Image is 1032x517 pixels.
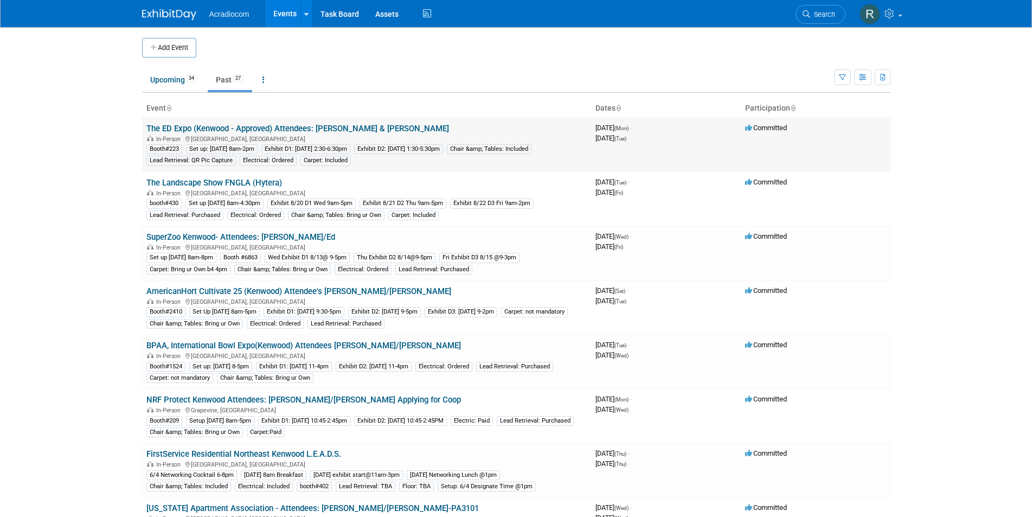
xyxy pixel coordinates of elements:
div: Booth#1524 [146,362,185,372]
div: Exhibit D2: [DATE] 9-5pm [348,307,421,317]
div: Grapevine, [GEOGRAPHIC_DATA] [146,405,587,414]
div: Exhibit D2: [DATE] 11-4pm [336,362,412,372]
span: [DATE] [595,242,623,251]
div: Carpet: Bring ur Own b4 4pm [146,265,230,275]
span: In-Person [156,298,184,305]
a: Sort by Event Name [166,104,171,112]
th: Event [142,99,591,118]
div: Booth#223 [146,144,182,154]
div: Fri Exhibit D3 8/15 @9-3pm [439,253,520,263]
div: Carpet: Included [300,156,351,165]
a: Search [796,5,845,24]
div: Set up [DATE] 8am-8pm [146,253,216,263]
div: Lead Retrieval: Purchased [497,416,574,426]
div: Electric: Paid [451,416,493,426]
div: Set up: [DATE] 8-5pm [189,362,252,372]
span: (Fri) [614,244,623,250]
span: (Tue) [614,136,626,142]
div: Exhibit D2: [DATE] 1:30-5:30pm [354,144,443,154]
span: (Wed) [614,353,629,359]
img: In-Person Event [147,407,153,412]
span: Committed [745,232,787,240]
div: Lead Retrieval: Purchased [307,319,384,329]
span: Committed [745,503,787,512]
a: BPAA, International Bowl Expo(Kenwood) Attendees [PERSON_NAME]/[PERSON_NAME] [146,341,461,350]
div: [GEOGRAPHIC_DATA], [GEOGRAPHIC_DATA] [146,351,587,360]
span: - [628,449,630,457]
div: Chair &amp; Tables: Bring ur Own [146,427,243,437]
span: In-Person [156,461,184,468]
div: Carpet: not mandatory [501,307,568,317]
div: Lead Retrieval: TBA [336,482,395,492]
span: 27 [232,74,244,82]
span: Committed [745,341,787,349]
span: - [630,232,632,240]
div: Exhibit D3: [DATE] 9-2pm [425,307,497,317]
button: Add Event [142,38,196,58]
div: [DATE] 8am Breakfast [241,470,306,480]
a: Sort by Participation Type [790,104,796,112]
span: In-Person [156,353,184,360]
div: [DATE] exhibit start@11am-3pm [310,470,403,480]
span: [DATE] [595,124,632,132]
div: Electrical: Included [235,482,293,492]
a: The Landscape Show FNGLA (Hytera) [146,178,282,188]
span: [DATE] [595,405,629,413]
div: Exhibit D1: [DATE] 10:45-2:45pm [258,416,350,426]
div: Exhibit 8/22 D3 Fri 9am-2pm [450,199,534,208]
a: Upcoming34 [142,69,206,90]
div: Carpet: not mandatory [146,373,213,383]
a: The ED Expo (Kenwood - Approved) Attendees: [PERSON_NAME] & [PERSON_NAME] [146,124,449,133]
a: FirstService Residential Northeast Kenwood L.E.A.D.S. [146,449,341,459]
div: Electrical: Ordered [415,362,472,372]
a: Sort by Start Date [616,104,621,112]
img: In-Person Event [147,190,153,195]
div: booth#430 [146,199,182,208]
span: In-Person [156,190,184,197]
span: (Thu) [614,461,626,467]
div: [DATE] Networking Lunch @1pm [407,470,500,480]
span: In-Person [156,244,184,251]
div: Booth#2410 [146,307,185,317]
div: Exhibit 8/21 D2 Thu 9am-5pm [360,199,446,208]
img: In-Person Event [147,136,153,141]
span: [DATE] [595,395,632,403]
div: Chair &amp; Tables: Bring ur Own [234,265,331,275]
div: Wed Exhibit D1 8/13@ 9-5pm [265,253,350,263]
div: Electrical: Ordered [227,210,284,220]
span: Committed [745,395,787,403]
span: [DATE] [595,449,630,457]
span: In-Person [156,407,184,414]
div: Booth#209 [146,416,182,426]
div: Chair &amp; Tables: Bring ur Own [288,210,384,220]
span: [DATE] [595,134,626,142]
div: Chair &amp; Tables: Included [146,482,231,492]
span: (Wed) [614,505,629,511]
span: (Tue) [614,180,626,186]
div: Electrical: Ordered [240,156,297,165]
div: [GEOGRAPHIC_DATA], [GEOGRAPHIC_DATA] [146,459,587,468]
a: NRF Protect Kenwood Attendees: [PERSON_NAME]/[PERSON_NAME] Applying for Coop [146,395,461,405]
span: [DATE] [595,341,630,349]
div: Floor: TBA [399,482,434,492]
a: [US_STATE] Apartment Association - Attendees: [PERSON_NAME]/[PERSON_NAME]-PA3101 [146,503,479,513]
span: Committed [745,449,787,457]
span: - [627,286,629,295]
span: [DATE] [595,178,630,186]
div: Set up: [DATE] 8am-2pm [186,144,258,154]
div: Booth #6863 [220,253,261,263]
div: Carpet:Paid [247,427,285,437]
span: [DATE] [595,286,629,295]
span: - [630,503,632,512]
div: Setup: 6/4 Designate Time @1pm [438,482,536,492]
span: - [630,395,632,403]
div: Electrical: Ordered [335,265,392,275]
th: Dates [591,99,741,118]
div: Exhibit D1: [DATE] 11-4pm [256,362,332,372]
div: [GEOGRAPHIC_DATA], [GEOGRAPHIC_DATA] [146,297,587,305]
div: Electrical: Ordered [247,319,304,329]
div: Lead Retrieval: Purchased [476,362,553,372]
img: In-Person Event [147,298,153,304]
img: Ronald Tralle [860,4,880,24]
img: ExhibitDay [142,9,196,20]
